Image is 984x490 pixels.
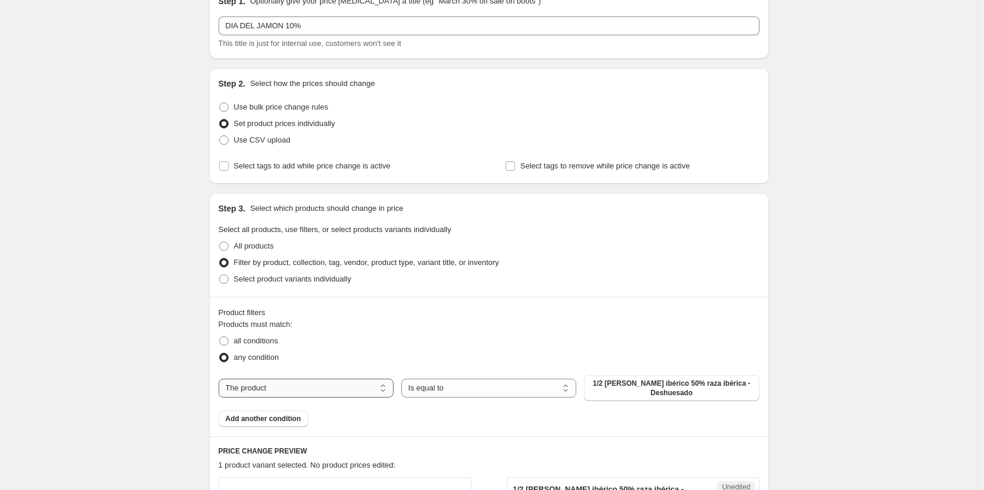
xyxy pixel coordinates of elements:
div: Product filters [219,307,760,319]
span: Add another condition [226,414,301,423]
p: Select which products should change in price [250,203,403,214]
h2: Step 2. [219,78,246,90]
span: All products [234,241,274,250]
span: any condition [234,353,279,362]
button: Add another condition [219,410,308,427]
button: 1/2 Jamón de Bellota ibérico 50% raza ibérica - Deshuesado [584,375,759,401]
span: This title is just for internal use, customers won't see it [219,39,401,48]
span: Select all products, use filters, or select products variants individually [219,225,451,234]
h6: PRICE CHANGE PREVIEW [219,446,760,456]
span: Filter by product, collection, tag, vendor, product type, variant title, or inventory [234,258,499,267]
span: Set product prices individually [234,119,335,128]
span: Select tags to add while price change is active [234,161,391,170]
span: 1 product variant selected. No product prices edited: [219,461,396,469]
span: all conditions [234,336,278,345]
span: Use bulk price change rules [234,102,328,111]
span: Products must match: [219,320,293,329]
span: Use CSV upload [234,135,290,144]
h2: Step 3. [219,203,246,214]
span: 1/2 [PERSON_NAME] ibérico 50% raza ibérica - Deshuesado [591,379,752,398]
p: Select how the prices should change [250,78,375,90]
span: Select product variants individually [234,274,351,283]
input: 30% off holiday sale [219,16,760,35]
span: Select tags to remove while price change is active [520,161,690,170]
